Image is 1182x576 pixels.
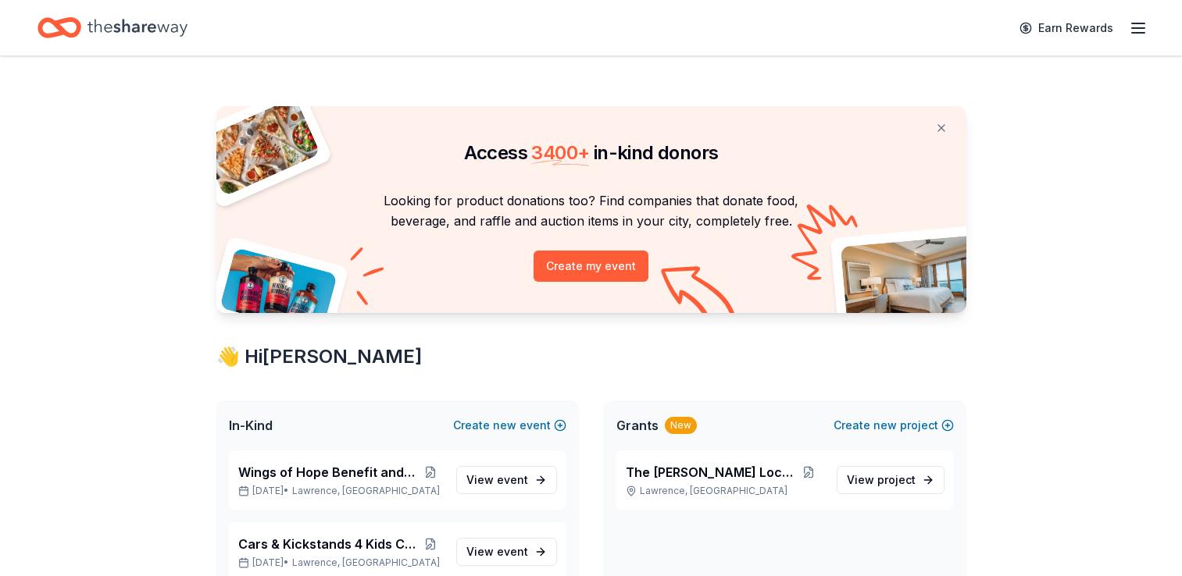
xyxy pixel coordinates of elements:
span: 3400 + [531,141,589,164]
img: Pizza [198,97,320,197]
span: project [877,473,916,486]
div: New [665,417,697,434]
span: Grants [616,416,659,435]
button: Createnewproject [834,416,954,435]
a: View project [837,466,945,494]
a: View event [456,466,557,494]
button: Createnewevent [453,416,566,435]
p: Looking for product donations too? Find companies that donate food, beverage, and raffle and auct... [235,190,948,232]
span: View [466,542,528,561]
span: View [466,471,528,489]
button: Create my event [534,251,648,282]
span: Lawrence, [GEOGRAPHIC_DATA] [292,556,440,569]
span: In-Kind [229,416,273,435]
span: Access in-kind donors [464,141,719,164]
span: Lawrence, [GEOGRAPHIC_DATA] [292,485,440,497]
span: new [493,416,516,435]
img: Curvy arrow [661,266,739,325]
span: The [PERSON_NAME] Locker [626,463,795,482]
span: event [497,545,528,558]
span: event [497,473,528,486]
a: View event [456,538,557,566]
div: 👋 Hi [PERSON_NAME] [216,344,966,369]
span: Wings of Hope Benefit and Auction [238,463,418,482]
a: Home [37,9,187,46]
span: new [873,416,897,435]
p: Lawrence, [GEOGRAPHIC_DATA] [626,485,824,497]
p: [DATE] • [238,556,444,569]
p: [DATE] • [238,485,444,497]
span: View [847,471,916,489]
span: Cars & Kickstands 4 Kids Car Show [238,535,418,553]
a: Earn Rewards [1010,14,1123,42]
